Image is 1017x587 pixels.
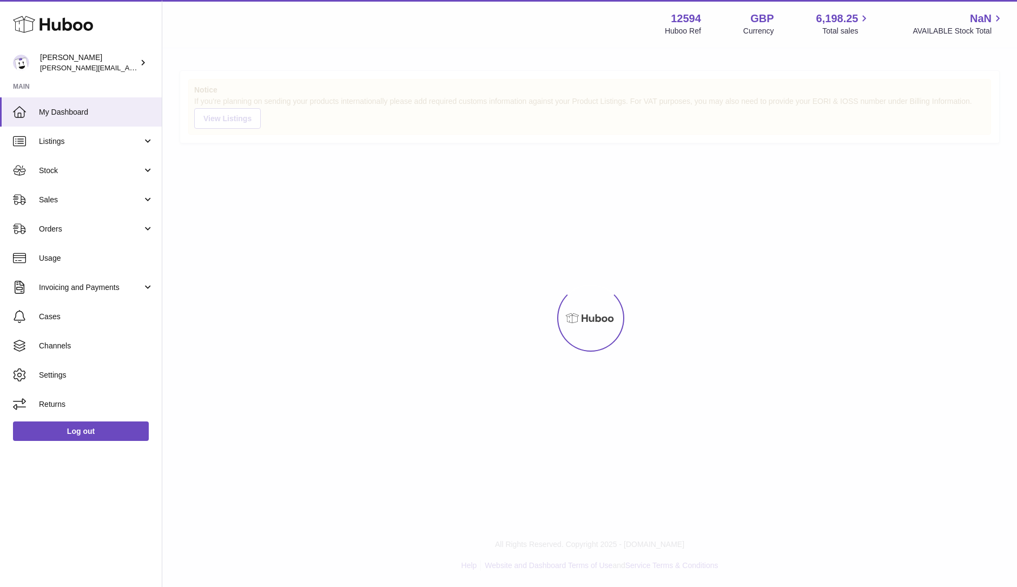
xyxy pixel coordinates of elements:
[39,107,154,117] span: My Dashboard
[39,370,154,380] span: Settings
[40,63,217,72] span: [PERSON_NAME][EMAIL_ADDRESS][DOMAIN_NAME]
[750,11,774,26] strong: GBP
[39,341,154,351] span: Channels
[743,26,774,36] div: Currency
[13,421,149,441] a: Log out
[39,136,142,147] span: Listings
[39,312,154,322] span: Cases
[39,166,142,176] span: Stock
[39,399,154,410] span: Returns
[40,52,137,73] div: [PERSON_NAME]
[13,55,29,71] img: owen@wearemakewaves.com
[39,282,142,293] span: Invoicing and Payments
[970,11,992,26] span: NaN
[665,26,701,36] div: Huboo Ref
[822,26,870,36] span: Total sales
[39,195,142,205] span: Sales
[671,11,701,26] strong: 12594
[39,224,142,234] span: Orders
[913,11,1004,36] a: NaN AVAILABLE Stock Total
[816,11,871,36] a: 6,198.25 Total sales
[39,253,154,263] span: Usage
[913,26,1004,36] span: AVAILABLE Stock Total
[816,11,858,26] span: 6,198.25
